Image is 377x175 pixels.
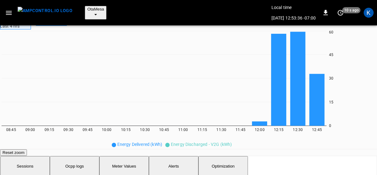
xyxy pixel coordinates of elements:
div: profile-icon [364,8,374,18]
span: OtaMesa [87,7,104,11]
tspan: 09:30 [63,128,73,132]
tspan: 11:00 [178,128,188,132]
tspan: 10:45 [159,128,169,132]
span: Energy Delivered (kWh) [117,142,162,147]
tspan: 15 [329,100,333,104]
p: Local time [271,4,316,11]
tspan: 10:30 [140,128,150,132]
tspan: 11:45 [236,128,245,132]
tspan: 09:00 [25,128,35,132]
tspan: 10:00 [102,128,112,132]
tspan: 09:15 [45,128,54,132]
tspan: 10:15 [121,128,131,132]
tspan: 30 [329,77,333,81]
tspan: 0 [329,124,331,128]
tspan: 09:45 [83,128,93,132]
tspan: 12:00 [255,128,265,132]
tspan: 45 [329,53,333,57]
img: ampcontrol.io logo [18,7,72,15]
span: 10 s ago [342,7,361,13]
tspan: 12:15 [274,128,284,132]
span: Energy Discharged - V2G (kWh) [171,142,232,147]
tspan: 11:15 [197,128,207,132]
button: OtaMesa [85,6,106,20]
button: set refresh interval [336,8,345,18]
tspan: 12:45 [312,128,322,132]
tspan: 12:30 [293,128,303,132]
button: menu [15,5,75,20]
tspan: 08:45 [6,128,16,132]
tspan: 11:30 [216,128,226,132]
p: [DATE] 12:53:36 -07:00 [271,15,316,21]
tspan: 60 [329,30,333,34]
